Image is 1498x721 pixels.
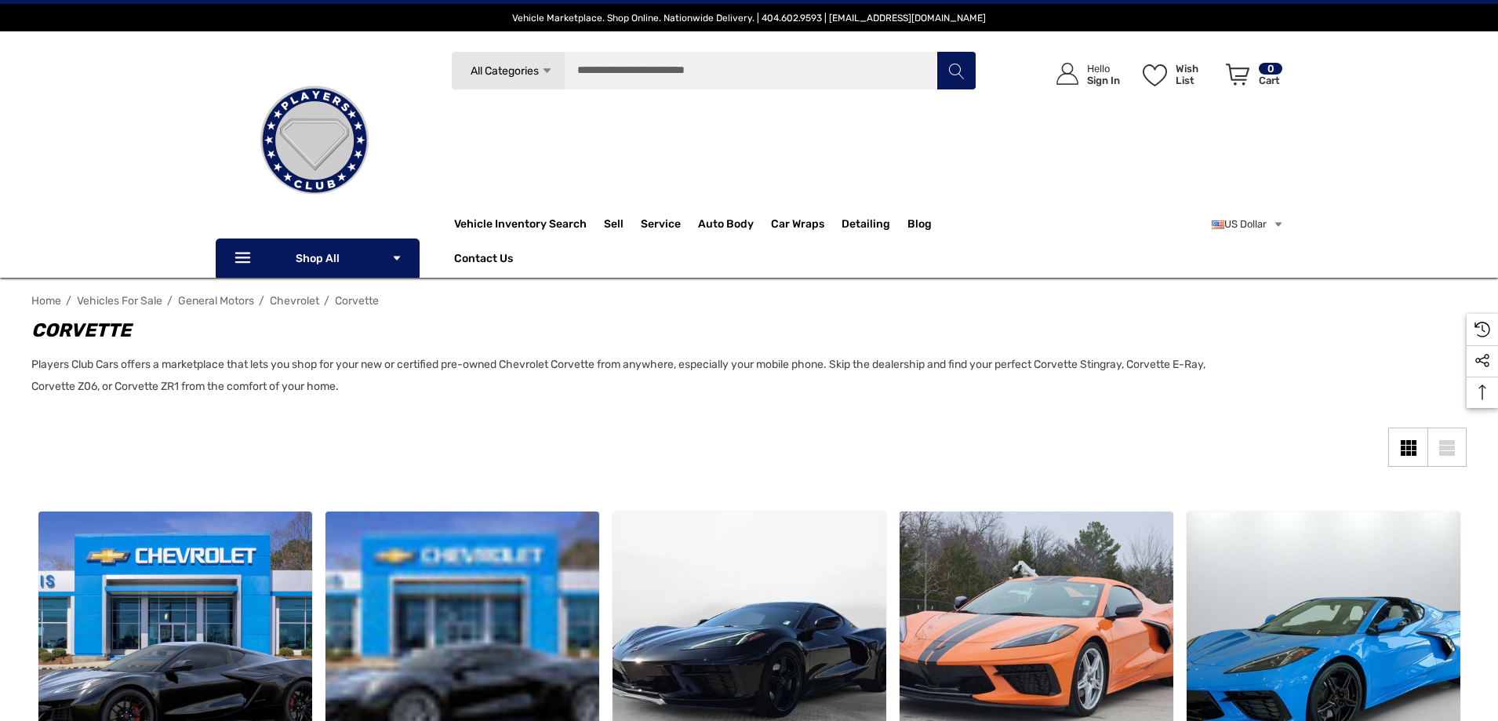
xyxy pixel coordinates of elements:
[454,252,513,269] a: Contact Us
[1038,47,1128,101] a: Sign in
[907,217,932,235] a: Blog
[698,209,771,240] a: Auto Body
[31,316,1208,344] h1: Corvette
[1388,428,1427,467] a: Grid View
[1136,47,1219,101] a: Wish List Wish List
[641,209,698,240] a: Service
[270,294,319,308] a: Chevrolet
[391,253,402,264] svg: Icon Arrow Down
[1467,384,1498,400] svg: Top
[1143,64,1167,86] svg: Wish List
[470,64,538,78] span: All Categories
[512,13,986,24] span: Vehicle Marketplace. Shop Online. Nationwide Delivery. | 404.602.9593 | [EMAIL_ADDRESS][DOMAIN_NAME]
[216,239,420,278] p: Shop All
[604,217,624,235] span: Sell
[454,217,587,235] a: Vehicle Inventory Search
[604,209,641,240] a: Sell
[771,217,824,235] span: Car Wraps
[641,217,681,235] span: Service
[842,217,890,235] span: Detailing
[1087,75,1120,86] p: Sign In
[233,249,256,268] svg: Icon Line
[451,51,565,90] a: All Categories Icon Arrow Down Icon Arrow Up
[1474,322,1490,337] svg: Recently Viewed
[1474,353,1490,369] svg: Social Media
[1056,63,1078,85] svg: Icon User Account
[771,209,842,240] a: Car Wraps
[77,294,162,308] a: Vehicles For Sale
[236,62,393,219] img: Players Club | Cars For Sale
[31,354,1208,398] p: Players Club Cars offers a marketplace that lets you shop for your new or certified pre-owned Che...
[1226,64,1249,86] svg: Review Your Cart
[1259,75,1282,86] p: Cart
[178,294,254,308] a: General Motors
[698,217,754,235] span: Auto Body
[1212,209,1284,240] a: USD
[1259,63,1282,75] p: 0
[31,294,61,308] a: Home
[1427,428,1467,467] a: List View
[335,294,379,308] a: Corvette
[842,209,907,240] a: Detailing
[1219,47,1284,108] a: Cart with 0 items
[541,65,553,77] svg: Icon Arrow Down
[1087,63,1120,75] p: Hello
[1176,63,1217,86] p: Wish List
[936,51,976,90] button: Search
[31,287,1467,315] nav: Breadcrumb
